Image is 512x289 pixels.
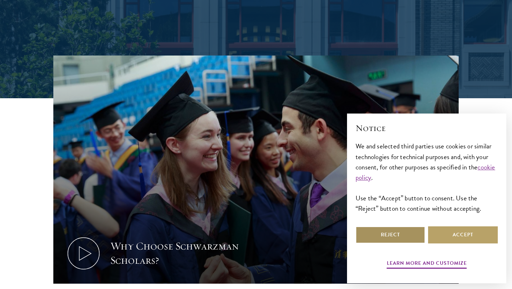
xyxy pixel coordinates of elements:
div: We and selected third parties use cookies or similar technologies for technical purposes and, wit... [356,141,498,213]
button: Reject [356,226,425,243]
div: Why Choose Schwarzman Scholars? [110,239,242,268]
button: Why Choose Schwarzman Scholars? [53,56,459,284]
button: Learn more and customize [387,259,467,270]
a: cookie policy [356,162,495,183]
h2: Notice [356,122,498,134]
button: Accept [428,226,498,243]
